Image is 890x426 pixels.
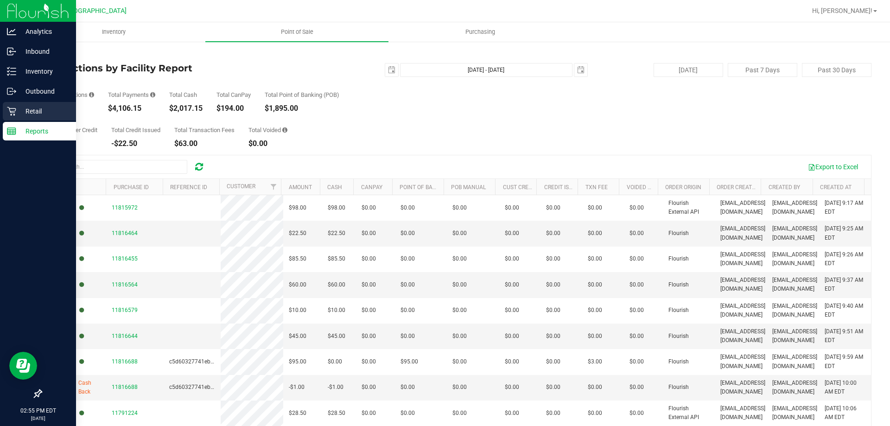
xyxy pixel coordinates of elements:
span: $0.00 [362,229,376,238]
span: $0.00 [400,229,415,238]
div: Total CanPay [216,92,251,98]
span: 11816579 [112,307,138,313]
span: $45.00 [328,332,345,341]
span: $0.00 [362,357,376,366]
div: -$22.50 [111,140,160,147]
button: Export to Excel [802,159,864,175]
span: [DATE] 9:26 AM EDT [825,250,865,268]
span: [EMAIL_ADDRESS][DOMAIN_NAME] [772,250,817,268]
a: Customer [227,183,255,190]
span: $0.00 [629,254,644,263]
span: [EMAIL_ADDRESS][DOMAIN_NAME] [772,224,817,242]
div: Total Cash [169,92,203,98]
span: [DATE] 9:17 AM EDT [825,199,865,216]
i: Sum of all successful, non-voided payment transaction amounts, excluding tips and transaction fees. [150,92,155,98]
span: [EMAIL_ADDRESS][DOMAIN_NAME] [772,327,817,345]
span: $0.00 [362,306,376,315]
span: Cash Back [78,379,101,396]
span: [EMAIL_ADDRESS][DOMAIN_NAME] [772,302,817,319]
button: Past 30 Days [802,63,871,77]
span: [EMAIL_ADDRESS][DOMAIN_NAME] [720,353,765,370]
span: $0.00 [328,357,342,366]
span: [EMAIL_ADDRESS][DOMAIN_NAME] [720,224,765,242]
span: $0.00 [400,332,415,341]
span: $22.50 [328,229,345,238]
span: $28.50 [328,409,345,418]
span: [DATE] 9:51 AM EDT [825,327,865,345]
div: $63.00 [174,140,235,147]
button: Past 7 Days [728,63,797,77]
div: $194.00 [216,105,251,112]
span: Inventory [89,28,138,36]
p: Inbound [16,46,72,57]
span: $0.00 [505,203,519,212]
span: $0.00 [505,383,519,392]
span: $0.00 [362,280,376,289]
span: $0.00 [362,409,376,418]
inline-svg: Inbound [7,47,16,56]
inline-svg: Outbound [7,87,16,96]
inline-svg: Reports [7,127,16,136]
span: 11816688 [112,358,138,365]
span: $0.00 [452,254,467,263]
span: $0.00 [400,383,415,392]
span: Flourish [668,357,689,366]
a: Voided Payment [627,184,673,191]
span: $0.00 [452,332,467,341]
span: [EMAIL_ADDRESS][DOMAIN_NAME] [772,199,817,216]
button: [DATE] [654,63,723,77]
span: $10.00 [289,306,306,315]
span: $0.00 [629,203,644,212]
span: $0.00 [588,383,602,392]
span: $0.00 [588,409,602,418]
p: Analytics [16,26,72,37]
span: -$1.00 [289,383,305,392]
span: $0.00 [629,229,644,238]
span: $0.00 [400,280,415,289]
span: 11816688 [112,384,138,390]
inline-svg: Inventory [7,67,16,76]
span: Flourish [668,254,689,263]
span: $95.00 [289,357,306,366]
span: $10.00 [328,306,345,315]
span: $0.00 [546,203,560,212]
a: CanPay [361,184,382,191]
span: $0.00 [546,306,560,315]
span: Purchasing [453,28,508,36]
span: $22.50 [289,229,306,238]
span: $0.00 [629,332,644,341]
div: Total Credit Issued [111,127,160,133]
a: Amount [289,184,312,191]
span: $0.00 [400,203,415,212]
span: $0.00 [452,357,467,366]
p: Outbound [16,86,72,97]
span: $85.50 [289,254,306,263]
span: $3.00 [588,357,602,366]
span: $0.00 [629,409,644,418]
span: $45.00 [289,332,306,341]
iframe: Resource center [9,352,37,380]
span: [EMAIL_ADDRESS][DOMAIN_NAME] [772,379,817,396]
span: $0.00 [546,357,560,366]
span: $0.00 [546,409,560,418]
h4: Transactions by Facility Report [41,63,318,73]
p: Reports [16,126,72,137]
span: [EMAIL_ADDRESS][DOMAIN_NAME] [720,302,765,319]
p: Retail [16,106,72,117]
span: Hi, [PERSON_NAME]! [812,7,872,14]
div: Total Transaction Fees [174,127,235,133]
span: $0.00 [362,332,376,341]
span: $0.00 [588,280,602,289]
span: $0.00 [400,254,415,263]
span: Flourish [668,383,689,392]
span: $0.00 [362,383,376,392]
span: [EMAIL_ADDRESS][DOMAIN_NAME] [720,404,765,422]
div: Total Payments [108,92,155,98]
span: [EMAIL_ADDRESS][DOMAIN_NAME] [720,327,765,345]
span: $0.00 [505,332,519,341]
span: Flourish [668,306,689,315]
span: $0.00 [452,383,467,392]
span: select [385,64,398,76]
input: Search... [48,160,187,174]
span: [EMAIL_ADDRESS][DOMAIN_NAME] [720,276,765,293]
